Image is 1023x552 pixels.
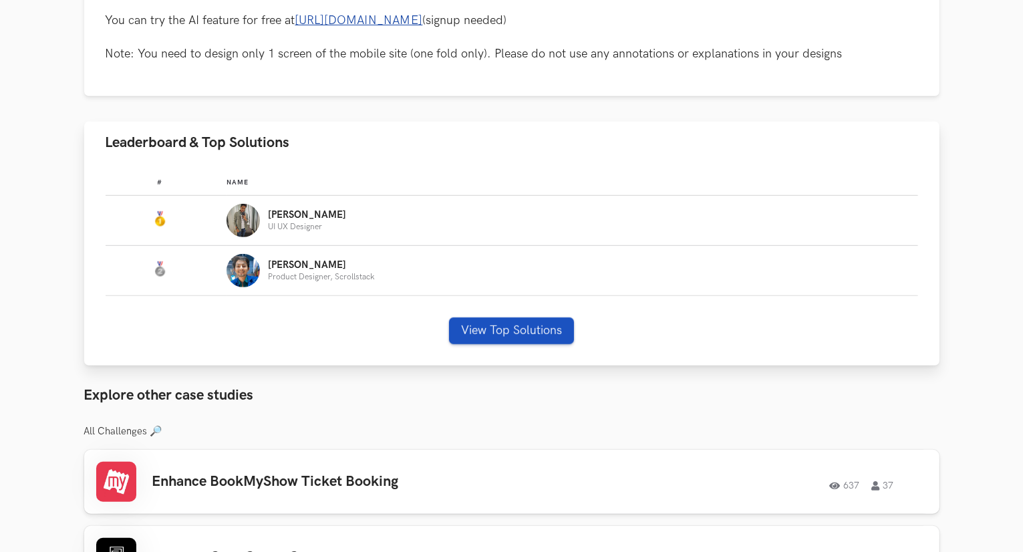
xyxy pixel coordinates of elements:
[872,481,894,491] span: 37
[268,260,374,271] p: [PERSON_NAME]
[106,134,290,152] span: Leaderboard & Top Solutions
[157,178,162,186] span: #
[84,426,939,438] h3: All Challenges 🔎
[227,254,260,287] img: Profile photo
[84,450,939,514] a: Enhance BookMyShow Ticket Booking63737
[84,122,939,164] button: Leaderboard & Top Solutions
[84,387,939,404] h3: Explore other case studies
[84,164,939,366] div: Leaderboard & Top Solutions
[449,317,574,344] button: View Top Solutions
[227,204,260,237] img: Profile photo
[152,473,532,491] h3: Enhance BookMyShow Ticket Booking
[830,481,860,491] span: 637
[295,13,423,27] a: [URL][DOMAIN_NAME]
[152,211,168,227] img: Gold Medal
[106,168,918,296] table: Leaderboard
[268,210,346,221] p: [PERSON_NAME]
[227,178,249,186] span: Name
[268,273,374,281] p: Product Designer, Scrollstack
[152,261,168,277] img: Silver Medal
[268,223,346,231] p: UI UX Designer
